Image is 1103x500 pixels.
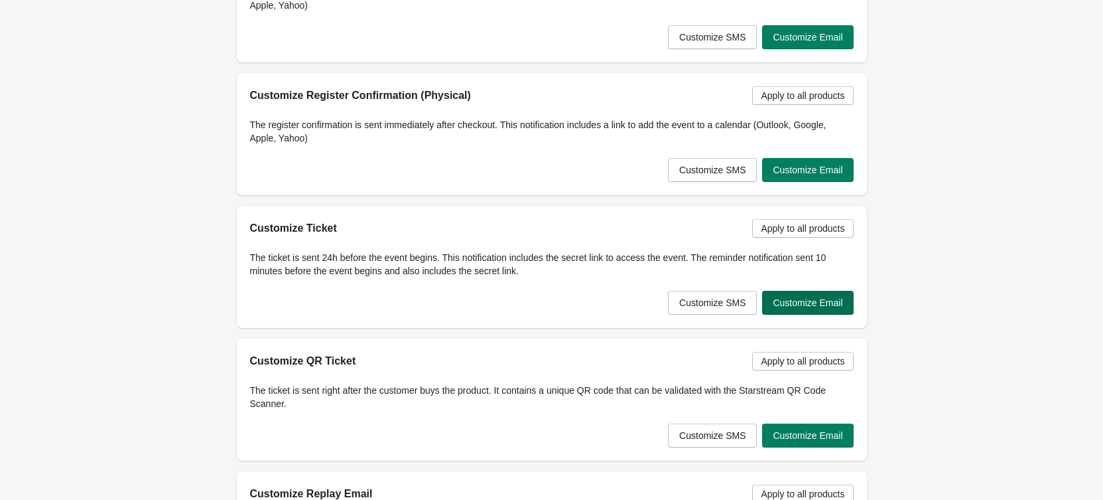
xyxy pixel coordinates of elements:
span: Customize SMS [679,430,746,441]
span: Customize SMS [679,165,746,175]
span: Apply to all products [761,489,844,499]
span: Customize SMS [679,32,746,42]
p: The ticket is sent right after the customer buys the product. It contains a unique QR code that c... [250,384,854,410]
button: Customize Email [762,25,853,49]
span: Apply to all products [761,90,844,101]
h2: Customize Ticket [250,220,742,236]
button: Apply to all products [752,352,853,371]
span: Apply to all products [761,356,844,367]
button: Customize SMS [668,291,757,315]
span: Customize Email [773,165,842,175]
span: Customize SMS [679,297,746,308]
button: Customize SMS [668,424,757,448]
h2: Customize Register Confirmation (Physical) [250,88,742,104]
button: Customize Email [762,158,853,182]
button: Customize Email [762,291,853,315]
span: Customize Email [773,430,842,441]
button: Apply to all products [752,86,853,105]
h2: Customize QR Ticket [250,353,742,369]
p: The register confirmation is sent immediately after checkout. This notification includes a link t... [250,118,854,145]
span: Customize Email [773,297,842,308]
button: Customize SMS [668,158,757,182]
button: Apply to all products [752,219,853,238]
button: Customize SMS [668,25,757,49]
span: Customize Email [773,32,842,42]
button: Customize Email [762,424,853,448]
p: The ticket is sent 24h before the event begins. This notification includes the secret link to acc... [250,251,854,278]
span: Apply to all products [761,223,844,234]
